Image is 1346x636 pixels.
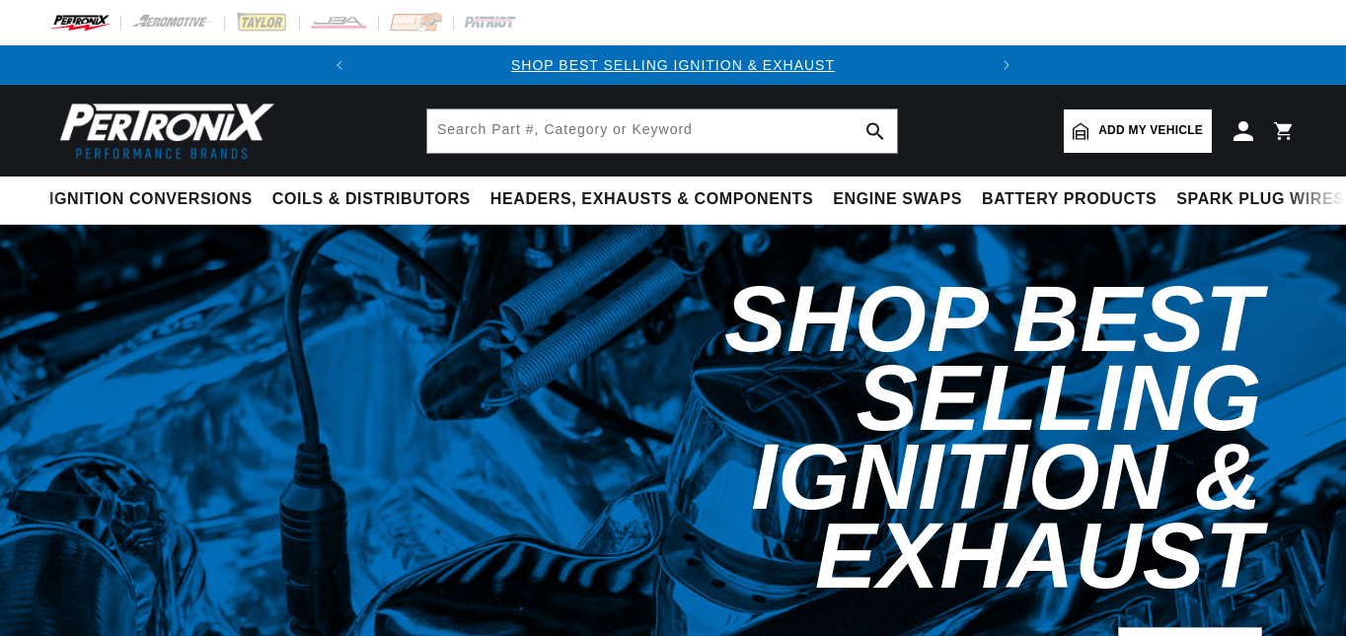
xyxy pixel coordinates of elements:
[982,189,1157,210] span: Battery Products
[320,45,359,85] button: Translation missing: en.sections.announcements.previous_announcement
[833,189,962,210] span: Engine Swaps
[972,177,1166,223] summary: Battery Products
[272,189,471,210] span: Coils & Distributors
[1098,121,1203,140] span: Add my vehicle
[987,45,1026,85] button: Translation missing: en.sections.announcements.next_announcement
[359,54,987,76] div: 1 of 2
[49,177,262,223] summary: Ignition Conversions
[511,57,835,73] a: SHOP BEST SELLING IGNITION & EXHAUST
[854,109,897,153] button: search button
[1176,189,1344,210] span: Spark Plug Wires
[418,280,1262,596] h2: Shop Best Selling Ignition & Exhaust
[1064,109,1212,153] a: Add my vehicle
[481,177,823,223] summary: Headers, Exhausts & Components
[262,177,481,223] summary: Coils & Distributors
[359,54,987,76] div: Announcement
[49,97,276,165] img: Pertronix
[427,109,897,153] input: Search Part #, Category or Keyword
[49,189,253,210] span: Ignition Conversions
[490,189,813,210] span: Headers, Exhausts & Components
[823,177,972,223] summary: Engine Swaps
